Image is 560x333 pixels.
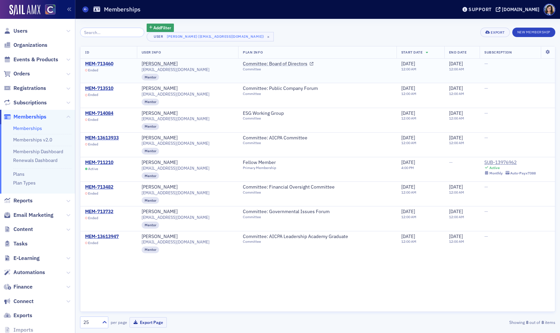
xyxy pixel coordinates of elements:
[449,214,464,219] time: 12:00 AM
[147,32,274,41] button: User[PERSON_NAME] ([EMAIL_ADDRESS][DOMAIN_NAME])×
[85,184,113,190] div: MEM-713482
[13,99,47,106] span: Subscriptions
[4,113,46,121] a: Memberships
[13,211,53,219] span: Email Marketing
[243,86,324,92] a: Committee: Public Company Forum
[13,269,45,276] span: Automations
[484,233,488,239] span: —
[401,159,415,165] span: [DATE]
[4,211,53,219] a: Email Marketing
[243,239,354,244] div: Committee
[142,74,159,80] div: Mentor
[449,184,463,190] span: [DATE]
[243,61,313,67] a: Committee: Board of Directors
[401,190,416,195] time: 12:00 AM
[401,165,414,170] time: 4:00 PM
[401,184,415,190] span: [DATE]
[449,135,463,141] span: [DATE]
[142,123,159,130] div: Mentor
[142,86,178,92] a: [PERSON_NAME]
[401,116,416,121] time: 12:00 AM
[13,157,58,163] a: Renewals Dashboard
[85,110,113,116] a: MEM-714084
[449,61,463,67] span: [DATE]
[142,197,159,204] div: Mentor
[449,140,464,145] time: 12:00 AM
[13,171,25,177] a: Plans
[243,141,313,145] div: Committee
[401,214,416,219] time: 12:00 AM
[540,319,545,325] strong: 8
[142,116,210,121] span: [EMAIL_ADDRESS][DOMAIN_NAME]
[243,92,324,96] div: Committee
[88,167,98,171] span: Active
[142,135,178,141] div: [PERSON_NAME]
[243,209,336,215] a: Committee: Governmental Issues Forum
[401,85,415,91] span: [DATE]
[85,86,113,92] a: MEM-713510
[401,233,415,239] span: [DATE]
[401,239,416,244] time: 12:00 AM
[544,4,555,15] span: Profile
[4,226,33,233] a: Content
[129,317,167,328] button: Export Page
[4,269,45,276] a: Automations
[142,110,178,116] a: [PERSON_NAME]
[142,160,178,166] a: [PERSON_NAME]
[243,234,354,240] a: Committee: AICPA Leadership Academy Graduate
[449,116,464,121] time: 12:00 AM
[489,171,503,175] div: Monthly
[401,208,415,214] span: [DATE]
[85,50,89,55] span: ID
[152,34,166,39] div: User
[4,41,47,49] a: Organizations
[142,172,159,179] div: Mentor
[4,240,28,247] a: Tasks
[142,99,159,105] div: Mentor
[449,67,464,71] time: 12:00 AM
[13,298,34,305] span: Connect
[13,41,47,49] span: Organizations
[85,61,113,67] a: MEM-713460
[142,61,178,67] div: [PERSON_NAME]
[85,209,113,215] a: MEM-713732
[401,110,415,116] span: [DATE]
[142,141,210,146] span: [EMAIL_ADDRESS][DOMAIN_NAME]
[484,50,512,55] span: Subscription
[13,283,33,291] span: Finance
[496,7,542,12] button: [DOMAIN_NAME]
[13,125,42,131] a: Memberships
[243,215,336,219] div: Committee
[491,31,505,34] div: Export
[401,61,415,67] span: [DATE]
[45,4,55,15] img: SailAMX
[13,180,36,186] a: Plan Types
[449,208,463,214] span: [DATE]
[142,215,210,220] span: [EMAIL_ADDRESS][DOMAIN_NAME]
[484,85,488,91] span: —
[9,5,40,15] img: SailAMX
[484,61,488,67] span: —
[142,50,161,55] span: User Info
[142,184,178,190] a: [PERSON_NAME]
[142,234,178,240] a: [PERSON_NAME]
[13,148,63,155] a: Membership Dashboard
[167,34,264,39] div: [PERSON_NAME] ([EMAIL_ADDRESS][DOMAIN_NAME])
[142,246,159,253] div: Mentor
[469,6,492,12] div: Support
[401,50,422,55] span: Start Date
[85,135,119,141] a: MEM-13613933
[85,234,119,240] a: MEM-13613947
[4,197,33,204] a: Reports
[142,148,159,155] div: Mentor
[40,4,55,16] a: View Homepage
[142,222,159,228] div: Mentor
[401,67,416,71] time: 12:00 AM
[484,208,488,214] span: —
[449,110,463,116] span: [DATE]
[80,28,144,37] input: Search…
